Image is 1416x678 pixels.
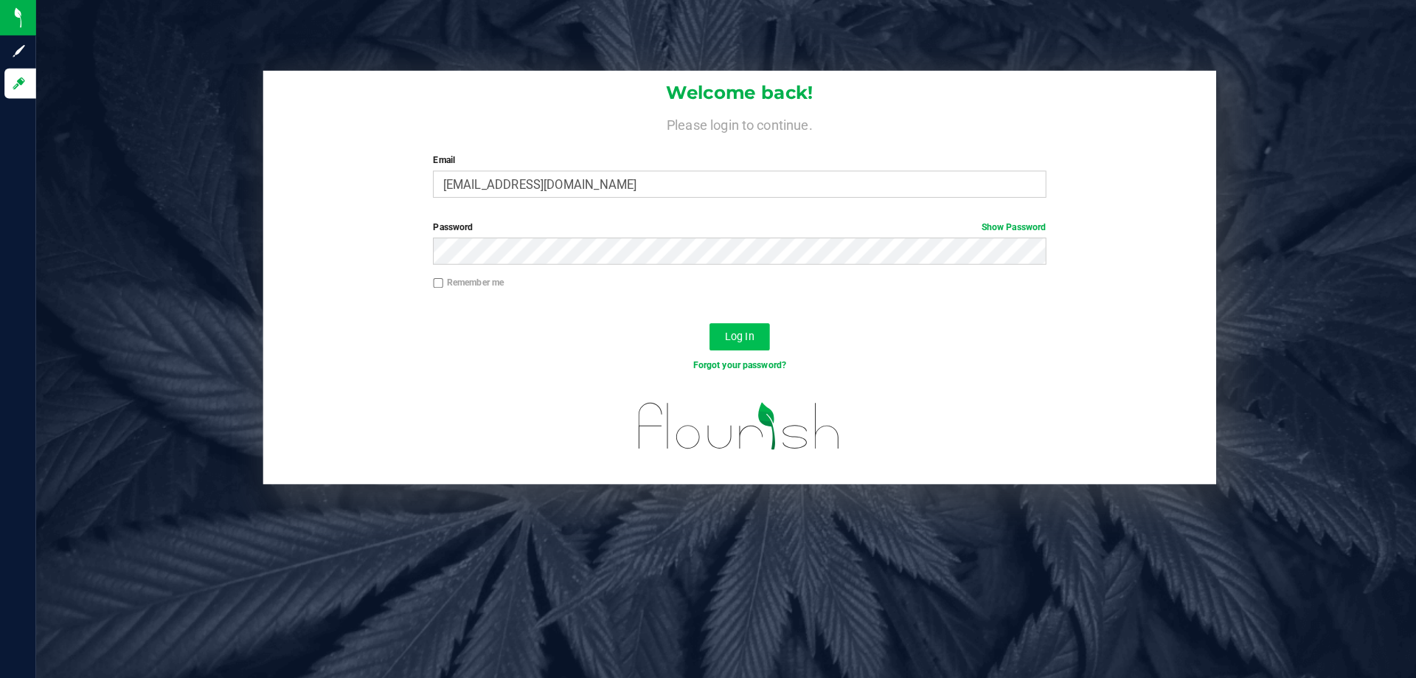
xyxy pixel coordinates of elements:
[425,151,1026,164] label: Email
[963,218,1027,228] a: Show Password
[258,81,1193,100] h1: Welcome back!
[680,353,771,364] a: Forgot your password?
[696,317,755,344] button: Log In
[258,112,1193,130] h4: Please login to continue.
[425,273,435,283] input: Remember me
[425,218,464,228] span: Password
[11,75,26,89] inline-svg: Log in
[711,324,740,336] span: Log In
[11,43,26,58] inline-svg: Sign up
[425,271,494,284] label: Remember me
[608,381,842,456] img: flourish_logo.svg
